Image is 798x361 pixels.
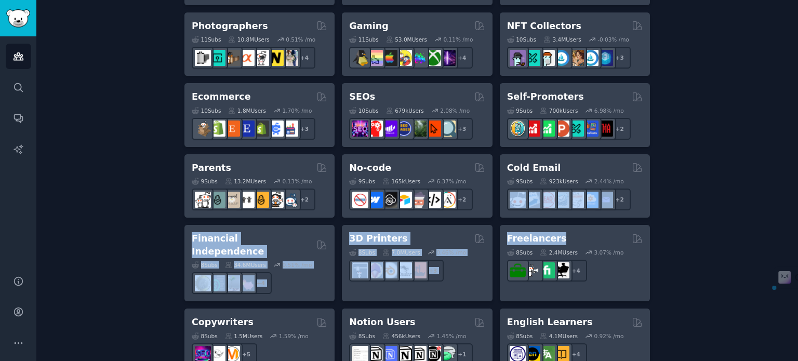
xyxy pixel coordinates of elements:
h2: Ecommerce [192,90,251,103]
div: 0.13 % /mo [283,178,312,185]
div: 456k Users [382,332,420,340]
img: OpenseaMarket [582,50,598,66]
div: 0.92 % /mo [594,332,624,340]
img: macgaming [381,50,397,66]
h2: English Learners [507,316,593,329]
div: 1.70 % /mo [283,107,312,114]
div: 4.1M Users [540,332,578,340]
img: fatFIRE [238,275,255,291]
div: 700k Users [540,107,578,114]
img: reviewmyshopify [253,121,269,137]
h2: No-code [349,162,391,175]
img: gamers [410,50,427,66]
h2: NFT Collectors [507,20,581,33]
img: Airtable [396,192,412,208]
h2: Parents [192,162,231,175]
img: FixMyPrint [410,262,427,278]
div: 0.46 % /mo [436,249,466,256]
img: Emailmarketing [524,192,540,208]
img: youtubepromotion [524,121,540,137]
img: freelance_forhire [524,262,540,278]
img: TwitchStreaming [440,50,456,66]
img: linux_gaming [352,50,368,66]
div: 9 Sub s [349,178,375,185]
img: toddlers [238,192,255,208]
img: betatests [582,121,598,137]
img: NFTMarketplace [524,50,540,66]
div: 11 Sub s [192,36,221,43]
img: shopify [209,121,225,137]
img: Parents [282,192,298,208]
div: -0.03 % /mo [597,36,629,43]
img: sales [510,192,526,208]
img: XboxGamers [425,50,441,66]
img: GamerPals [396,50,412,66]
img: 3Dmodeling [367,262,383,278]
div: 3.07 % /mo [594,249,624,256]
img: daddit [195,192,211,208]
h2: Notion Users [349,316,415,329]
div: 13.2M Users [225,178,266,185]
div: + 4 [565,260,587,282]
img: DigitalItems [597,50,613,66]
div: 7.0M Users [382,249,420,256]
div: 34.6M Users [225,261,266,269]
div: 8 Sub s [349,249,375,256]
div: 165k Users [382,178,420,185]
img: webflow [367,192,383,208]
div: 8 Sub s [507,332,533,340]
img: streetphotography [209,50,225,66]
div: 8 Sub s [192,261,218,269]
img: coldemail [553,192,569,208]
img: NoCodeMovement [425,192,441,208]
div: 0.51 % /mo [286,36,315,43]
img: Fiverr [539,262,555,278]
div: 8 Sub s [507,249,533,256]
img: CryptoArt [568,50,584,66]
img: canon [253,50,269,66]
div: 679k Users [386,107,424,114]
img: AppIdeas [510,121,526,137]
img: NFTmarket [539,50,555,66]
img: Freelancers [553,262,569,278]
img: GummySearch logo [6,9,30,28]
div: 1.5M Users [225,332,263,340]
div: 10 Sub s [349,107,378,114]
h2: Photographers [192,20,268,33]
div: 1.59 % /mo [279,332,309,340]
div: + 3 [422,260,444,282]
img: b2b_sales [568,192,584,208]
img: B2BSaaS [582,192,598,208]
div: 2.44 % /mo [594,178,624,185]
img: nocodelowcode [410,192,427,208]
img: GoogleSearchConsole [425,121,441,137]
img: ecommerce_growth [282,121,298,137]
img: NFTExchange [510,50,526,66]
img: parentsofmultiples [268,192,284,208]
div: + 3 [609,47,631,69]
img: TestMyApp [597,121,613,137]
div: 53.0M Users [386,36,427,43]
div: + 4 [451,47,473,69]
img: SEO_cases [396,121,412,137]
div: 0.51 % /mo [283,261,312,269]
img: alphaandbetausers [568,121,584,137]
div: 10 Sub s [507,36,536,43]
div: + 2 [609,118,631,140]
img: LeadGeneration [539,192,555,208]
div: + 2 [451,189,473,210]
img: nocode [352,192,368,208]
img: Nikon [268,50,284,66]
div: 1.8M Users [228,107,266,114]
div: 10.8M Users [228,36,269,43]
div: 0.11 % /mo [444,36,473,43]
img: OpenSeaNFT [553,50,569,66]
h2: Self-Promoters [507,90,584,103]
img: ecommercemarketing [268,121,284,137]
div: 6.98 % /mo [594,107,624,114]
img: NewParents [253,192,269,208]
div: 9 Sub s [507,107,533,114]
img: beyondthebump [224,192,240,208]
img: seogrowth [381,121,397,137]
img: SingleParents [209,192,225,208]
